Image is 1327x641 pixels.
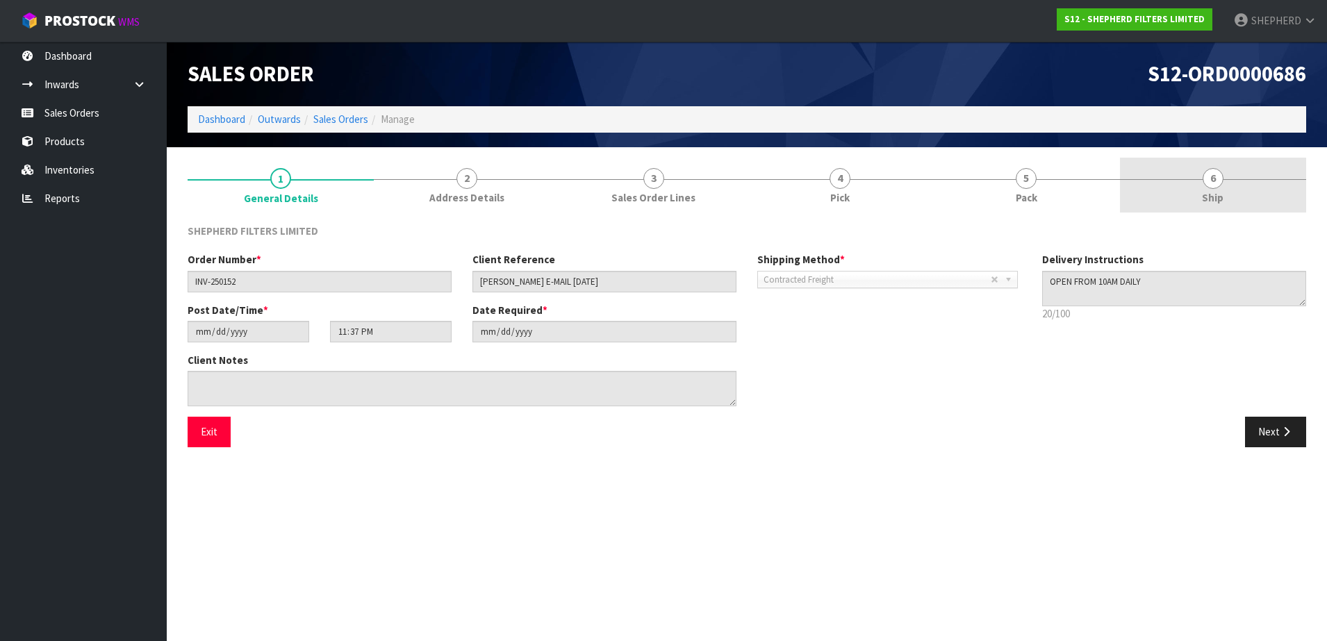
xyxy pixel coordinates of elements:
[188,224,318,238] span: SHEPHERD FILTERS LIMITED
[472,252,555,267] label: Client Reference
[472,303,547,317] label: Date Required
[188,271,452,292] input: Order Number
[21,12,38,29] img: cube-alt.png
[381,113,415,126] span: Manage
[456,168,477,189] span: 2
[1016,190,1037,205] span: Pack
[830,168,850,189] span: 4
[764,272,991,288] span: Contracted Freight
[188,353,248,367] label: Client Notes
[429,190,504,205] span: Address Details
[188,60,314,87] span: Sales Order
[44,12,115,30] span: ProStock
[830,190,850,205] span: Pick
[1203,168,1223,189] span: 6
[1042,306,1306,321] p: 20/100
[244,191,318,206] span: General Details
[188,252,261,267] label: Order Number
[188,213,1306,458] span: General Details
[1016,168,1037,189] span: 5
[1245,417,1306,447] button: Next
[313,113,368,126] a: Sales Orders
[118,15,140,28] small: WMS
[188,417,231,447] button: Exit
[258,113,301,126] a: Outwards
[1251,14,1301,27] span: SHEPHERD
[757,252,845,267] label: Shipping Method
[188,303,268,317] label: Post Date/Time
[643,168,664,189] span: 3
[1064,13,1205,25] strong: S12 - SHEPHERD FILTERS LIMITED
[1202,190,1223,205] span: Ship
[1148,60,1306,87] span: S12-ORD0000686
[611,190,695,205] span: Sales Order Lines
[1042,252,1144,267] label: Delivery Instructions
[472,271,736,292] input: Client Reference
[198,113,245,126] a: Dashboard
[270,168,291,189] span: 1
